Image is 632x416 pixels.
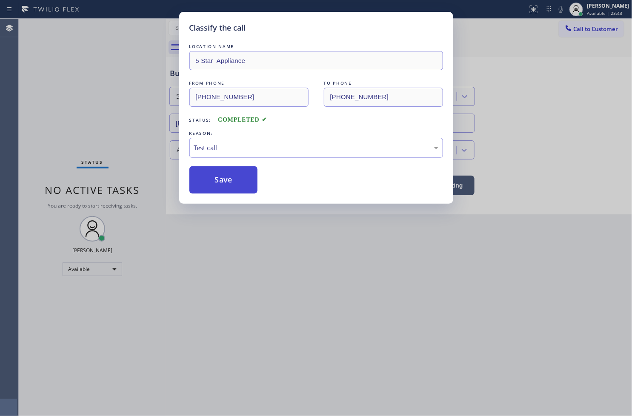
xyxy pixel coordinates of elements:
h5: Classify the call [189,22,246,34]
div: REASON: [189,129,443,138]
button: Save [189,166,258,194]
span: Status: [189,117,212,123]
input: From phone [189,88,309,107]
input: To phone [324,88,443,107]
div: FROM PHONE [189,79,309,88]
span: COMPLETED [218,117,267,123]
div: TO PHONE [324,79,443,88]
div: LOCATION NAME [189,42,443,51]
div: Test call [194,143,438,153]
